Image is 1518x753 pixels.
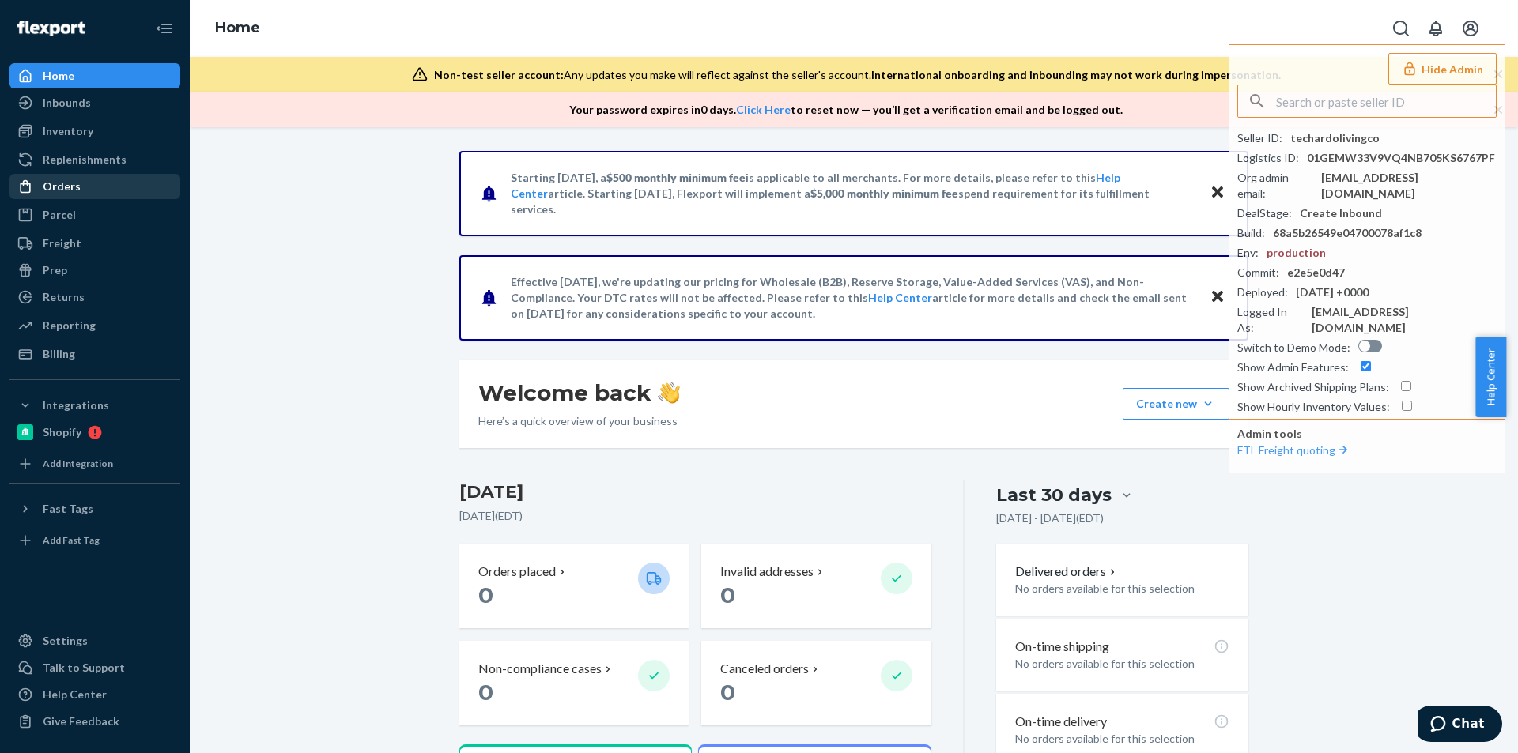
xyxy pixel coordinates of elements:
div: Billing [43,346,75,362]
p: Effective [DATE], we're updating our pricing for Wholesale (B2B), Reserve Storage, Value-Added Se... [511,274,1195,322]
button: Close [1207,182,1228,205]
div: Last 30 days [996,483,1112,507]
div: Seller ID : [1237,130,1282,146]
div: Settings [43,633,88,649]
div: Inventory [43,123,93,139]
button: Talk to Support [9,655,180,680]
button: Help Center [1475,337,1506,417]
a: Replenishments [9,147,180,172]
a: Home [215,19,260,36]
span: 0 [720,679,735,706]
div: Integrations [43,397,109,413]
a: Freight [9,231,180,256]
a: Help Center [9,682,180,707]
h3: [DATE] [459,480,931,505]
div: [EMAIL_ADDRESS][DOMAIN_NAME] [1321,170,1497,201]
div: Reporting [43,318,96,333]
button: Canceled orders 0 [701,641,931,725]
a: Click Here [736,103,791,116]
button: Open Search Box [1385,13,1417,44]
div: Switch to Demo Mode : [1237,340,1350,356]
ol: breadcrumbs [202,6,273,51]
div: Env : [1237,245,1259,261]
a: Reporting [9,313,180,338]
div: Help Center [43,687,107,702]
div: Any updates you make will reflect against the seller's account. [434,67,1281,83]
p: Non-compliance cases [478,660,602,678]
div: Show Archived Shipping Plans : [1237,379,1389,395]
div: DealStage : [1237,205,1292,221]
input: Search or paste seller ID [1276,85,1496,117]
span: 0 [478,679,493,706]
button: Close Navigation [149,13,180,44]
span: 0 [478,582,493,608]
a: FTL Freight quoting [1237,443,1351,457]
button: Hide Admin [1388,53,1497,85]
div: Fast Tags [43,501,93,517]
a: Prep [9,258,180,283]
p: On-time shipping [1015,638,1109,656]
div: [DATE] +0000 [1296,284,1369,300]
button: Orders placed 0 [459,544,689,628]
div: Orders [43,179,81,194]
p: Canceled orders [720,660,809,678]
p: Invalid addresses [720,563,814,581]
a: Help Center [868,291,932,304]
button: Integrations [9,393,180,418]
div: Deployed : [1237,284,1288,300]
div: 68a5b26549e04700078af1c8 [1273,225,1422,241]
span: International onboarding and inbounding may not work during impersonation. [871,68,1281,81]
div: Logistics ID : [1237,150,1299,166]
button: Non-compliance cases 0 [459,641,689,725]
button: Give Feedback [9,709,180,734]
iframe: Opens a widget where you can chat to one of our agents [1418,706,1502,745]
div: Inbounds [43,95,91,111]
p: No orders available for this selection [1015,656,1229,672]
div: Give Feedback [43,713,119,729]
a: Inbounds [9,90,180,115]
button: Open account menu [1455,13,1486,44]
img: hand-wave emoji [658,382,680,404]
div: Commit : [1237,265,1279,280]
div: Show Admin Features : [1237,360,1349,375]
div: Returns [43,289,85,305]
div: Show Hourly Inventory Values : [1237,399,1390,415]
div: Build : [1237,225,1265,241]
a: Returns [9,284,180,310]
a: Billing [9,341,180,367]
div: Home [43,68,74,84]
div: Add Fast Tag [43,533,100,547]
div: Logged In As : [1237,304,1304,336]
a: Add Integration [9,451,180,476]
div: 01GEMW33V9VQ4NB705KS6767PF [1307,150,1495,166]
p: No orders available for this selection [1015,731,1229,747]
p: Orders placed [478,563,556,581]
button: Create new [1123,388,1229,420]
p: [DATE] - [DATE] ( EDT ) [996,510,1104,526]
a: Orders [9,174,180,199]
p: Your password expires in 0 days . to reset now — you’ll get a verification email and be logged out. [569,102,1123,118]
a: Settings [9,628,180,653]
span: $5,000 monthly minimum fee [810,186,958,200]
button: Open notifications [1420,13,1452,44]
a: Home [9,63,180,88]
span: Non-test seller account: [434,68,564,81]
div: Talk to Support [43,660,125,676]
button: Invalid addresses 0 [701,544,931,628]
button: Close [1207,286,1228,309]
div: Org admin email : [1237,170,1313,201]
p: Starting [DATE], a is applicable to all merchants. For more details, please refer to this article... [511,170,1195,217]
a: Parcel [9,202,180,228]
a: Shopify [9,420,180,445]
div: Parcel [43,207,76,223]
span: $500 monthly minimum fee [606,171,746,184]
button: Delivered orders [1015,563,1119,581]
span: 0 [720,582,735,608]
div: techardolivingco [1290,130,1380,146]
p: Here’s a quick overview of your business [478,413,680,429]
div: Add Integration [43,457,113,470]
div: [EMAIL_ADDRESS][DOMAIN_NAME] [1312,304,1497,336]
